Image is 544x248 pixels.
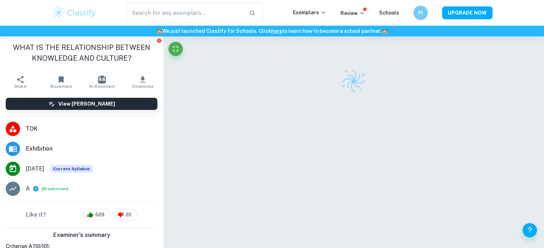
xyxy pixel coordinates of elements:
button: Bookmark [41,72,82,92]
button: View [PERSON_NAME] [6,98,157,110]
a: Schools [379,10,399,16]
h6: We just launched Clastify for Schools. Click to learn how to become a school partner. [1,27,543,35]
h6: View [PERSON_NAME] [58,100,115,108]
h6: Like it? [26,211,46,219]
img: Clastify logo [339,66,368,96]
h6: PI [416,9,425,17]
button: AI Assistant [82,72,122,92]
div: 20 [114,209,137,221]
h1: WHAT IS THE RELATIONSHIP BETWEEN KNOWLEDGE AND CULTURE? [6,42,157,64]
button: Report issue [156,38,162,43]
img: Clastify logo [52,6,97,20]
span: ( ) [42,186,68,192]
p: Exemplars [293,9,326,16]
button: UPGRADE NOW [442,6,492,19]
div: 529 [84,209,111,221]
h6: Examiner's summary [3,231,160,239]
span: 🏫 [382,28,388,34]
span: AI Assistant [89,84,115,89]
span: 20 [122,211,135,218]
span: Current Syllabus [50,165,93,173]
span: Exhibition [26,145,157,153]
p: Review [340,9,365,17]
span: [DATE] [26,165,44,173]
span: Share [14,84,26,89]
a: here [271,28,282,34]
div: This exemplar is based on the current syllabus. Feel free to refer to it for inspiration/ideas wh... [50,165,93,173]
span: TOK [26,125,157,133]
button: Breakdown [43,186,67,192]
button: Fullscreen [168,42,183,56]
button: Help and Feedback [523,223,537,237]
img: AI Assistant [98,76,106,83]
span: 🏫 [156,28,162,34]
input: Search for any exemplars... [127,3,244,23]
span: 529 [91,211,108,218]
p: A [26,184,30,193]
span: Bookmark [50,84,72,89]
button: PI [413,6,428,20]
button: Download [122,72,163,92]
span: Download [132,84,153,89]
